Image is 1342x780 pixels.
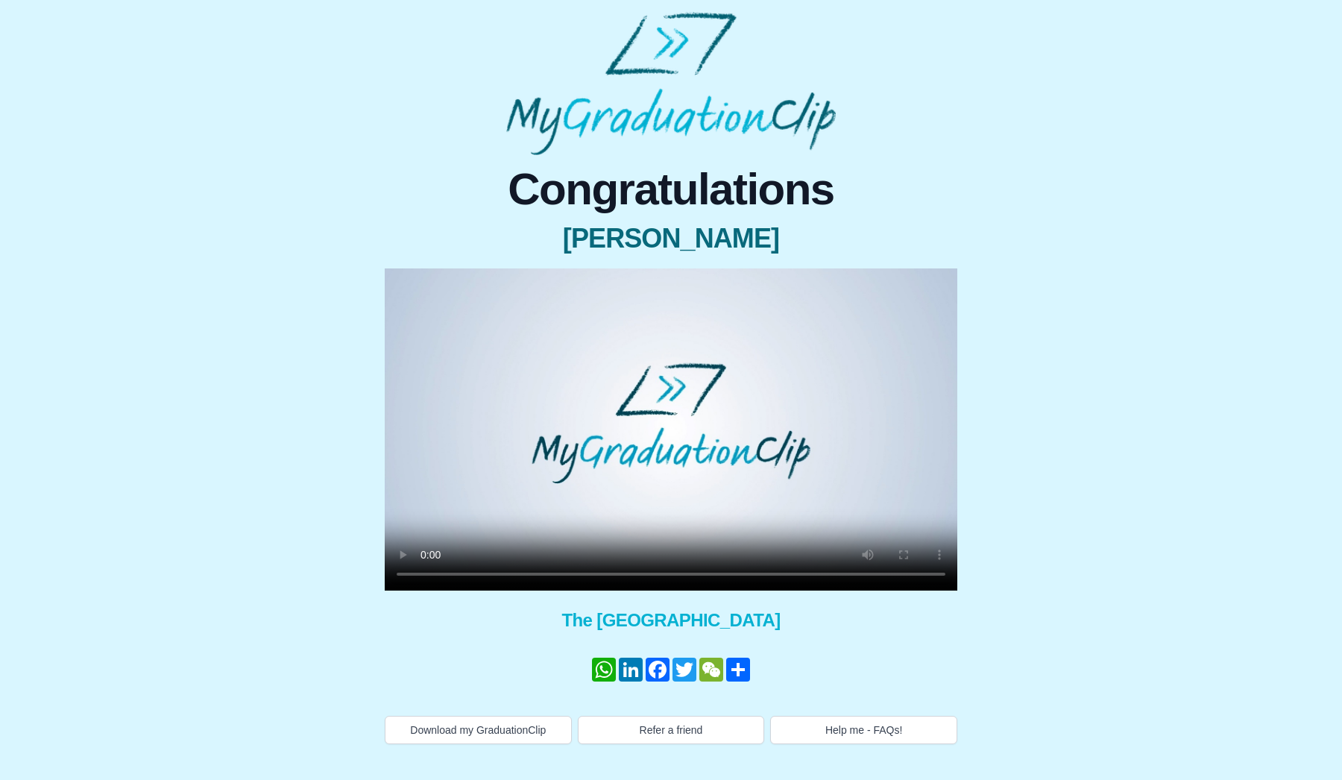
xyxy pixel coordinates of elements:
[385,224,957,254] span: [PERSON_NAME]
[725,658,752,682] a: Share
[770,716,957,744] button: Help me - FAQs!
[671,658,698,682] a: Twitter
[590,658,617,682] a: WhatsApp
[617,658,644,682] a: LinkedIn
[644,658,671,682] a: Facebook
[385,608,957,632] span: The [GEOGRAPHIC_DATA]
[698,658,725,682] a: WeChat
[506,12,836,155] img: MyGraduationClip
[578,716,765,744] button: Refer a friend
[385,716,572,744] button: Download my GraduationClip
[385,167,957,212] span: Congratulations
